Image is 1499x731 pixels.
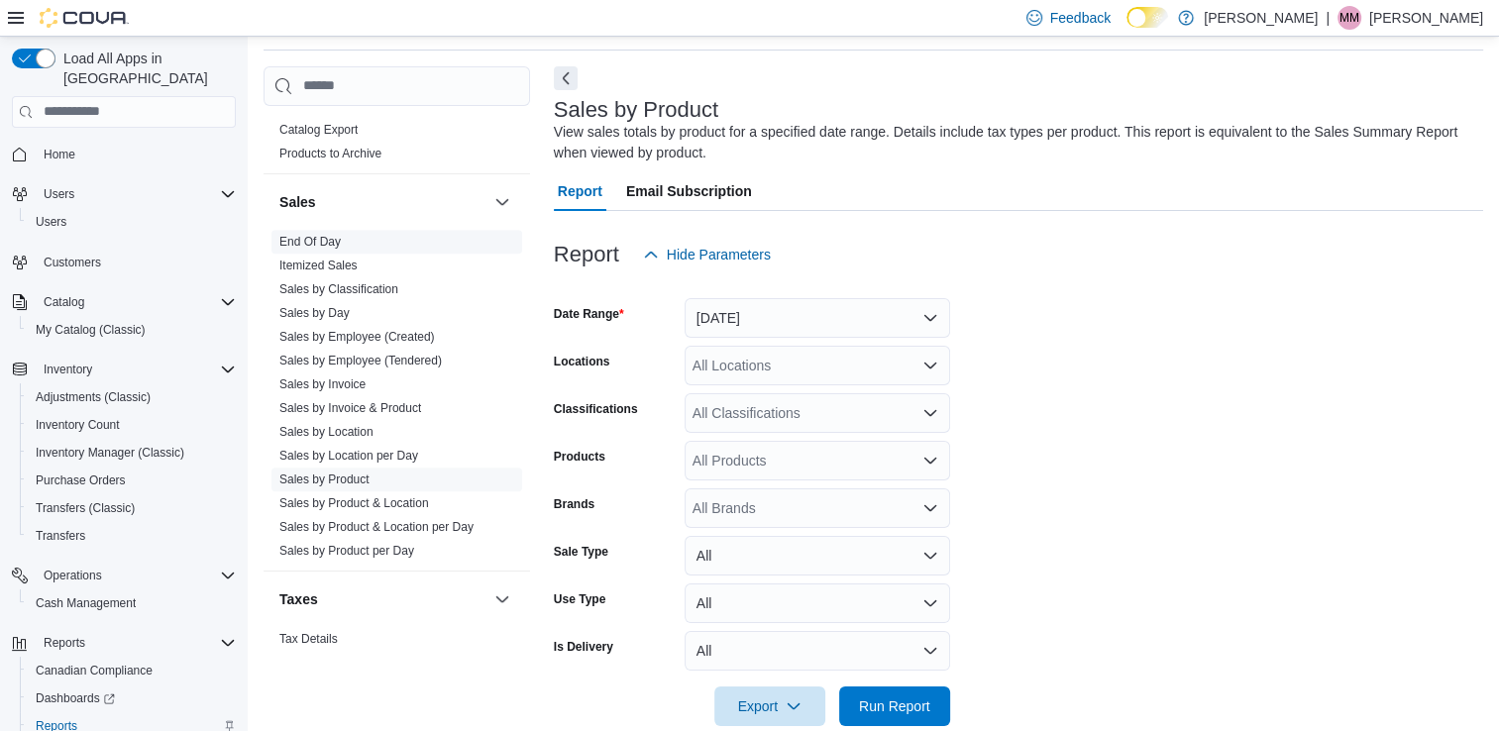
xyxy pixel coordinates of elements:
[36,663,153,679] span: Canadian Compliance
[28,385,236,409] span: Adjustments (Classic)
[36,290,236,314] span: Catalog
[279,329,435,345] span: Sales by Employee (Created)
[36,690,115,706] span: Dashboards
[1126,7,1168,28] input: Dark Mode
[36,142,236,166] span: Home
[714,686,825,726] button: Export
[726,686,813,726] span: Export
[859,696,930,716] span: Run Report
[667,245,771,264] span: Hide Parameters
[922,405,938,421] button: Open list of options
[279,235,341,249] a: End Of Day
[36,631,93,655] button: Reports
[28,413,236,437] span: Inventory Count
[28,591,144,615] a: Cash Management
[28,496,236,520] span: Transfers (Classic)
[279,589,486,609] button: Taxes
[36,182,82,206] button: Users
[36,251,109,274] a: Customers
[1326,6,1330,30] p: |
[685,298,950,338] button: [DATE]
[554,544,608,560] label: Sale Type
[4,248,244,276] button: Customers
[554,354,610,369] label: Locations
[922,453,938,469] button: Open list of options
[279,376,366,392] span: Sales by Invoice
[44,294,84,310] span: Catalog
[36,214,66,230] span: Users
[279,122,358,138] span: Catalog Export
[279,589,318,609] h3: Taxes
[554,122,1473,163] div: View sales totals by product for a specified date range. Details include tax types per product. T...
[36,290,92,314] button: Catalog
[279,401,421,415] a: Sales by Invoice & Product
[554,306,624,322] label: Date Range
[279,471,370,487] span: Sales by Product
[279,234,341,250] span: End Of Day
[635,235,779,274] button: Hide Parameters
[279,495,429,511] span: Sales by Product & Location
[279,354,442,367] a: Sales by Employee (Tendered)
[36,528,85,544] span: Transfers
[28,441,236,465] span: Inventory Manager (Classic)
[28,686,123,710] a: Dashboards
[36,631,236,655] span: Reports
[279,306,350,320] a: Sales by Day
[36,445,184,461] span: Inventory Manager (Classic)
[279,259,358,272] a: Itemized Sales
[44,147,75,162] span: Home
[20,467,244,494] button: Purchase Orders
[626,171,752,211] span: Email Subscription
[20,494,244,522] button: Transfers (Classic)
[4,140,244,168] button: Home
[20,684,244,712] a: Dashboards
[279,146,381,161] span: Products to Archive
[36,472,126,488] span: Purchase Orders
[28,413,128,437] a: Inventory Count
[36,595,136,611] span: Cash Management
[554,449,605,465] label: Products
[44,635,85,651] span: Reports
[490,190,514,214] button: Sales
[279,520,474,534] a: Sales by Product & Location per Day
[20,383,244,411] button: Adjustments (Classic)
[36,358,100,381] button: Inventory
[36,564,236,587] span: Operations
[279,258,358,273] span: Itemized Sales
[279,425,374,439] a: Sales by Location
[279,353,442,368] span: Sales by Employee (Tendered)
[44,186,74,202] span: Users
[1050,8,1111,28] span: Feedback
[279,496,429,510] a: Sales by Product & Location
[264,118,530,173] div: Products
[36,500,135,516] span: Transfers (Classic)
[28,441,192,465] a: Inventory Manager (Classic)
[279,305,350,321] span: Sales by Day
[28,591,236,615] span: Cash Management
[36,143,83,166] a: Home
[279,123,358,137] a: Catalog Export
[4,288,244,316] button: Catalog
[1204,6,1318,30] p: [PERSON_NAME]
[558,171,602,211] span: Report
[554,639,613,655] label: Is Delivery
[28,210,236,234] span: Users
[490,587,514,611] button: Taxes
[685,583,950,623] button: All
[554,98,718,122] h3: Sales by Product
[28,318,236,342] span: My Catalog (Classic)
[839,686,950,726] button: Run Report
[264,230,530,571] div: Sales
[20,589,244,617] button: Cash Management
[279,448,418,464] span: Sales by Location per Day
[279,192,486,212] button: Sales
[279,400,421,416] span: Sales by Invoice & Product
[279,192,316,212] h3: Sales
[279,282,398,296] a: Sales by Classification
[4,562,244,589] button: Operations
[279,519,474,535] span: Sales by Product & Location per Day
[28,496,143,520] a: Transfers (Classic)
[28,318,154,342] a: My Catalog (Classic)
[279,631,338,647] span: Tax Details
[36,322,146,338] span: My Catalog (Classic)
